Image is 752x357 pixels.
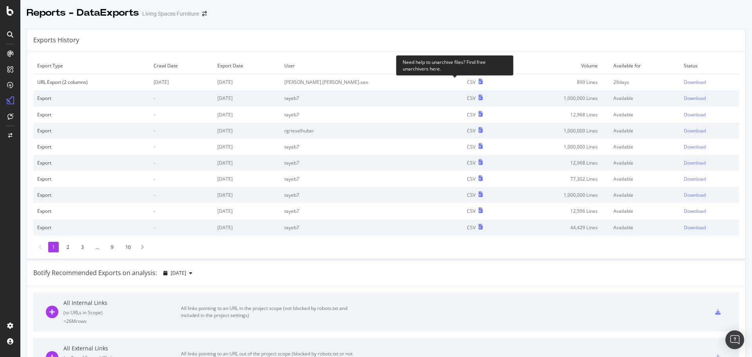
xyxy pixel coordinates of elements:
div: Available [613,95,676,101]
div: Download [684,192,706,198]
div: Exports History [33,36,79,45]
div: Available [613,159,676,166]
li: 3 [77,242,88,252]
a: Download [684,176,735,182]
div: Download [684,208,706,214]
a: Download [684,127,735,134]
li: 1 [48,242,59,252]
td: tayeb7 [280,219,463,236]
a: Download [684,192,735,198]
div: CSV [467,192,475,198]
td: Export Date [213,58,280,74]
td: - [150,203,213,219]
div: CSV [467,159,475,166]
li: 2 [63,242,73,252]
div: Export [37,143,146,150]
div: Download [684,111,706,118]
div: Export [37,208,146,214]
a: Download [684,143,735,150]
div: csv-export [715,309,721,315]
td: 1,000,000 Lines [511,90,610,106]
div: URL Export (2 columns) [37,79,146,85]
td: [DATE] [213,123,280,139]
div: = 26M rows [63,318,181,324]
td: 77,302 Lines [511,171,610,187]
td: 12,968 Lines [511,155,610,171]
span: 2025 Oct. 6th [171,270,186,276]
td: Export Type [33,58,150,74]
a: Download [684,224,735,231]
div: CSV [467,224,475,231]
a: Download [684,79,735,85]
div: All Internal Links [63,299,181,307]
td: 899 Lines [511,74,610,91]
div: CSV [467,208,475,214]
td: [DATE] [213,107,280,123]
div: Export [37,224,146,231]
td: [DATE] [150,74,213,91]
td: - [150,187,213,203]
a: Download [684,208,735,214]
div: Download [684,95,706,101]
div: Download [684,127,706,134]
div: Download [684,159,706,166]
td: - [150,123,213,139]
td: - [150,155,213,171]
div: CSV [467,127,475,134]
td: 12,596 Lines [511,203,610,219]
td: 44,429 Lines [511,219,610,236]
div: All External Links [63,344,181,352]
td: tayeb7 [280,155,463,171]
td: tayeb7 [280,90,463,106]
td: 1,000,000 Lines [511,139,610,155]
div: Export [37,95,146,101]
div: CSV [467,143,475,150]
a: Download [684,159,735,166]
td: User [280,58,463,74]
td: [DATE] [213,155,280,171]
div: Botify Recommended Exports on analysis: [33,268,157,277]
li: 9 [107,242,117,252]
div: Available [613,224,676,231]
div: Download [684,176,706,182]
div: CSV [467,79,475,85]
div: Open Intercom Messenger [725,330,744,349]
li: ... [92,242,103,252]
div: Available [613,127,676,134]
td: 1,000,000 Lines [511,187,610,203]
div: Export [37,111,146,118]
div: Export [37,127,146,134]
td: Volume [511,58,610,74]
td: tayeb7 [280,107,463,123]
td: - [150,219,213,236]
td: [PERSON_NAME].[PERSON_NAME].seo [280,74,463,91]
div: Download [684,143,706,150]
td: 29 days [609,74,680,91]
div: Export [37,176,146,182]
div: Download [684,224,706,231]
button: [DATE] [160,267,195,279]
td: [DATE] [213,187,280,203]
div: Need help to unarchive files? Find free unarchivers here. [396,55,513,76]
td: 1,000,000 Lines [511,123,610,139]
div: ( to URLs in Scope ) [63,309,181,316]
div: Download [684,79,706,85]
td: - [150,171,213,187]
div: CSV [467,111,475,118]
td: rgrieselhuber [280,123,463,139]
td: [DATE] [213,219,280,236]
div: Export [37,159,146,166]
td: [DATE] [213,139,280,155]
td: tayeb7 [280,203,463,219]
a: Download [684,111,735,118]
td: [DATE] [213,171,280,187]
td: tayeb7 [280,187,463,203]
td: Crawl Date [150,58,213,74]
li: 10 [121,242,135,252]
div: CSV [467,176,475,182]
div: Living Spaces Furniture [142,10,199,18]
div: Export [37,192,146,198]
div: Available [613,208,676,214]
td: - [150,107,213,123]
td: tayeb7 [280,139,463,155]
